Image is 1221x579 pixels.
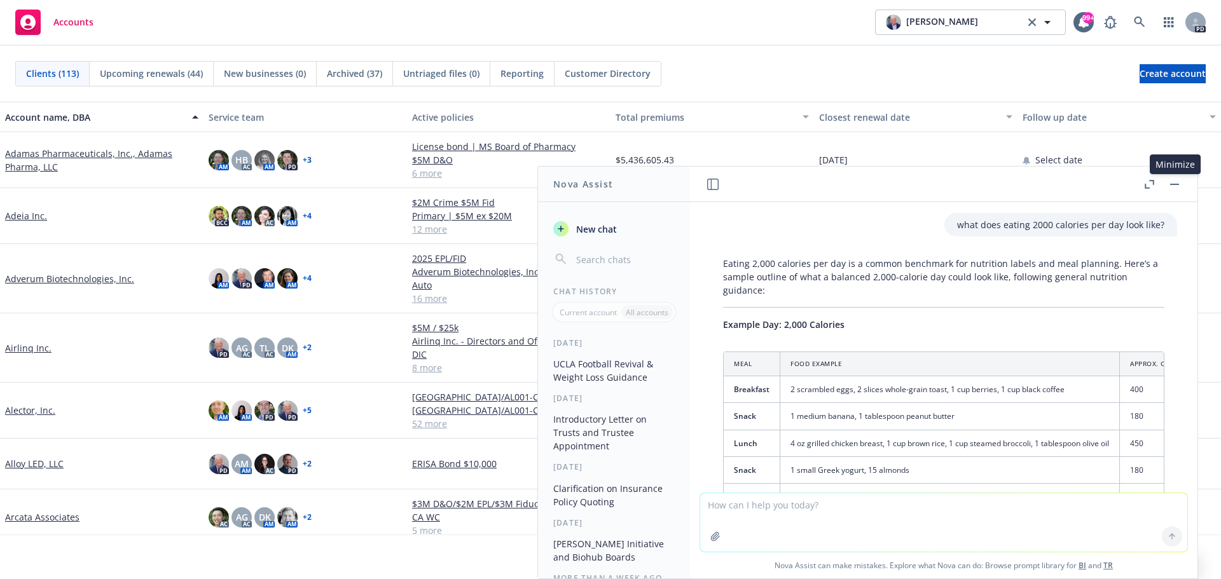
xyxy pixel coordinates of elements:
[500,67,544,80] span: Reporting
[209,454,229,474] img: photo
[303,407,312,414] a: + 5
[100,67,203,80] span: Upcoming renewals (44)
[412,524,605,537] a: 5 more
[209,400,229,421] img: photo
[209,111,402,124] div: Service team
[1120,376,1203,403] td: 400
[734,438,757,449] span: Lunch
[412,292,605,305] a: 16 more
[538,337,690,348] div: [DATE]
[548,217,680,240] button: New chat
[610,102,814,132] button: Total premiums
[412,457,605,470] a: ERISA Bond $10,000
[412,404,605,417] a: [GEOGRAPHIC_DATA]/AL001-CS-302
[734,411,756,421] span: Snack
[1120,430,1203,456] td: 450
[814,102,1018,132] button: Closest renewal date
[574,222,617,236] span: New chat
[277,206,298,226] img: photo
[616,153,674,167] span: $5,436,605.43
[695,552,1192,578] span: Nova Assist can make mistakes. Explore what Nova can do: Browse prompt library for and
[1140,62,1206,86] span: Create account
[819,111,998,124] div: Closest renewal date
[412,361,605,374] a: 8 more
[5,209,47,222] a: Adeia Inc.
[412,390,605,404] a: [GEOGRAPHIC_DATA]/AL001-CS-302
[412,153,605,167] a: $5M D&O
[548,533,680,568] button: [PERSON_NAME] Initiative and Biohub Boards
[259,510,271,524] span: DK
[231,400,252,421] img: photo
[403,67,479,80] span: Untriaged files (0)
[723,318,845,330] span: Example Day: 2,000 Calories
[734,465,756,475] span: Snack
[1120,456,1203,483] td: 180
[303,212,312,220] a: + 4
[548,409,680,456] button: Introductory Letter on Trusts and Trustee Appointment
[224,67,306,80] span: New businesses (0)
[10,4,99,40] a: Accounts
[259,341,270,355] span: TL
[626,307,668,318] p: All accounts
[548,478,680,512] button: Clarification on Insurance Policy Quoting
[412,167,605,180] a: 6 more
[560,307,617,318] p: Current account
[412,111,605,124] div: Active policies
[780,456,1120,483] td: 1 small Greek yogurt, 15 almonds
[236,510,248,524] span: AG
[5,457,64,470] a: Alloy LED, LLC
[1140,64,1206,83] a: Create account
[1103,560,1113,571] a: TR
[303,514,312,521] a: + 2
[5,510,79,524] a: Arcata Associates
[277,400,298,421] img: photo
[1120,352,1203,376] th: Approx. Calories
[412,222,605,236] a: 12 more
[282,341,294,355] span: DK
[412,497,605,510] a: $3M D&O/$2M EPL/$3M Fiduciary
[407,102,610,132] button: Active policies
[616,111,795,124] div: Total premiums
[209,337,229,358] img: photo
[412,321,605,334] a: $5M / $25k
[565,67,651,80] span: Customer Directory
[780,403,1120,430] td: 1 medium banana, 1 tablespoon peanut butter
[538,393,690,404] div: [DATE]
[277,150,298,170] img: photo
[819,153,848,167] span: [DATE]
[209,150,229,170] img: photo
[574,250,675,268] input: Search chats
[203,102,407,132] button: Service team
[303,460,312,468] a: + 2
[553,177,613,191] h1: Nova Assist
[277,507,298,528] img: photo
[303,344,312,351] a: + 2
[875,10,1066,35] button: photo[PERSON_NAME]clear selection
[412,417,605,430] a: 52 more
[254,400,275,421] img: photo
[412,252,605,265] a: 2025 EPL/FID
[548,353,680,388] button: UCLA Football Revival & Weight Loss Guidance
[734,491,759,502] span: Dinner
[1120,403,1203,430] td: 180
[412,209,605,222] a: Primary | $5M ex $20M
[538,517,690,528] div: [DATE]
[412,196,605,209] a: $2M Crime $5M Fid
[254,268,275,289] img: photo
[1150,154,1201,174] div: Minimize
[5,111,184,124] div: Account name, DBA
[1018,102,1221,132] button: Follow up date
[303,275,312,282] a: + 4
[723,257,1164,297] p: Eating 2,000 calories per day is a common benchmark for nutrition labels and meal planning. Here’...
[412,334,605,361] a: Airlinq Inc. - Directors and Officers - Side A DIC
[780,483,1120,510] td: 5 oz salmon, 1 cup quinoa, 1 cup roasted vegetables, side salad with vinaigrette
[209,206,229,226] img: photo
[277,268,298,289] img: photo
[1024,15,1040,30] a: clear selection
[412,265,605,292] a: Adverum Biotechnologies, Inc. - Commercial Auto
[538,461,690,472] div: [DATE]
[780,376,1120,403] td: 2 scrambled eggs, 2 slices whole-grain toast, 1 cup berries, 1 cup black coffee
[277,454,298,474] img: photo
[26,67,79,80] span: Clients (113)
